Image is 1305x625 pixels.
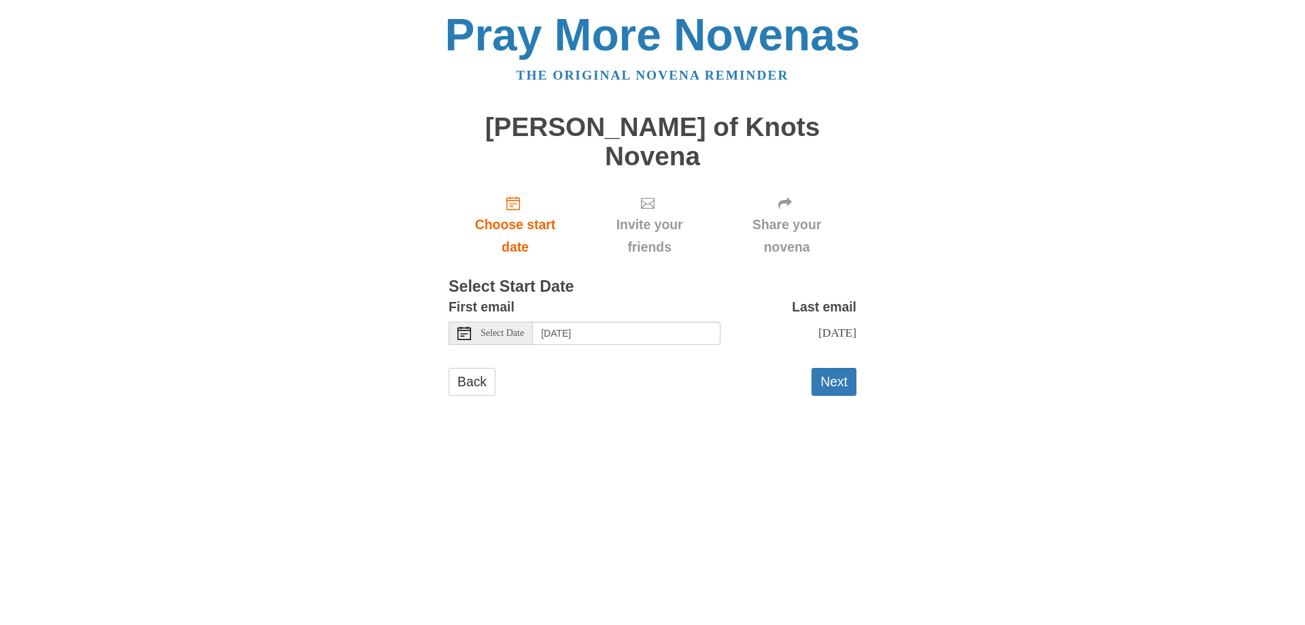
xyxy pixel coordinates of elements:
[818,326,856,339] span: [DATE]
[517,68,789,82] a: The original novena reminder
[449,278,856,296] h3: Select Start Date
[449,113,856,171] h1: [PERSON_NAME] of Knots Novena
[792,296,856,318] label: Last email
[449,368,495,396] a: Back
[449,296,515,318] label: First email
[595,214,703,258] span: Invite your friends
[812,368,856,396] button: Next
[449,184,582,265] a: Choose start date
[445,10,860,60] a: Pray More Novenas
[582,184,717,265] div: Click "Next" to confirm your start date first.
[481,328,524,338] span: Select Date
[717,184,856,265] div: Click "Next" to confirm your start date first.
[462,214,568,258] span: Choose start date
[731,214,843,258] span: Share your novena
